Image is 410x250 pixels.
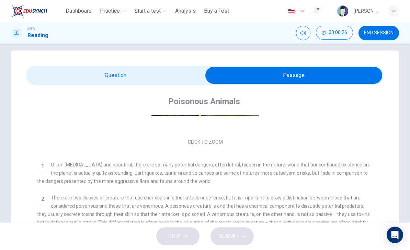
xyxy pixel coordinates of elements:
[364,30,394,36] span: END SESSION
[97,5,129,17] button: Practice
[296,26,310,40] div: Mute
[316,26,353,40] div: Hide
[168,96,240,107] h4: Poisonous Animals
[354,7,380,15] div: [PERSON_NAME]
[27,26,35,31] span: CEFR
[358,26,399,40] button: END SESSION
[329,30,347,35] span: 00:00:26
[201,5,232,17] button: Buy a Test
[172,5,198,17] button: Analysis
[204,7,229,15] span: Buy a Test
[11,4,47,18] img: ELTC logo
[27,31,48,40] h1: Reading
[37,194,48,205] div: 2
[100,7,120,15] span: Practice
[132,5,170,17] button: Start a test
[287,9,296,14] img: en
[63,5,94,17] button: Dashboard
[37,162,369,184] span: Often [MEDICAL_DATA] and beautiful, there are so many potential dangers, often lethal, hidden in ...
[316,26,353,40] button: 00:00:26
[66,7,92,15] span: Dashboard
[175,7,196,15] span: Analysis
[387,227,403,243] div: Open Intercom Messenger
[37,195,371,242] span: There are two classes of creature that use chemicals in either attack or defence, but it is impor...
[337,6,348,17] img: Profile picture
[134,7,161,15] span: Start a test
[37,161,48,172] div: 1
[11,4,63,18] a: ELTC logo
